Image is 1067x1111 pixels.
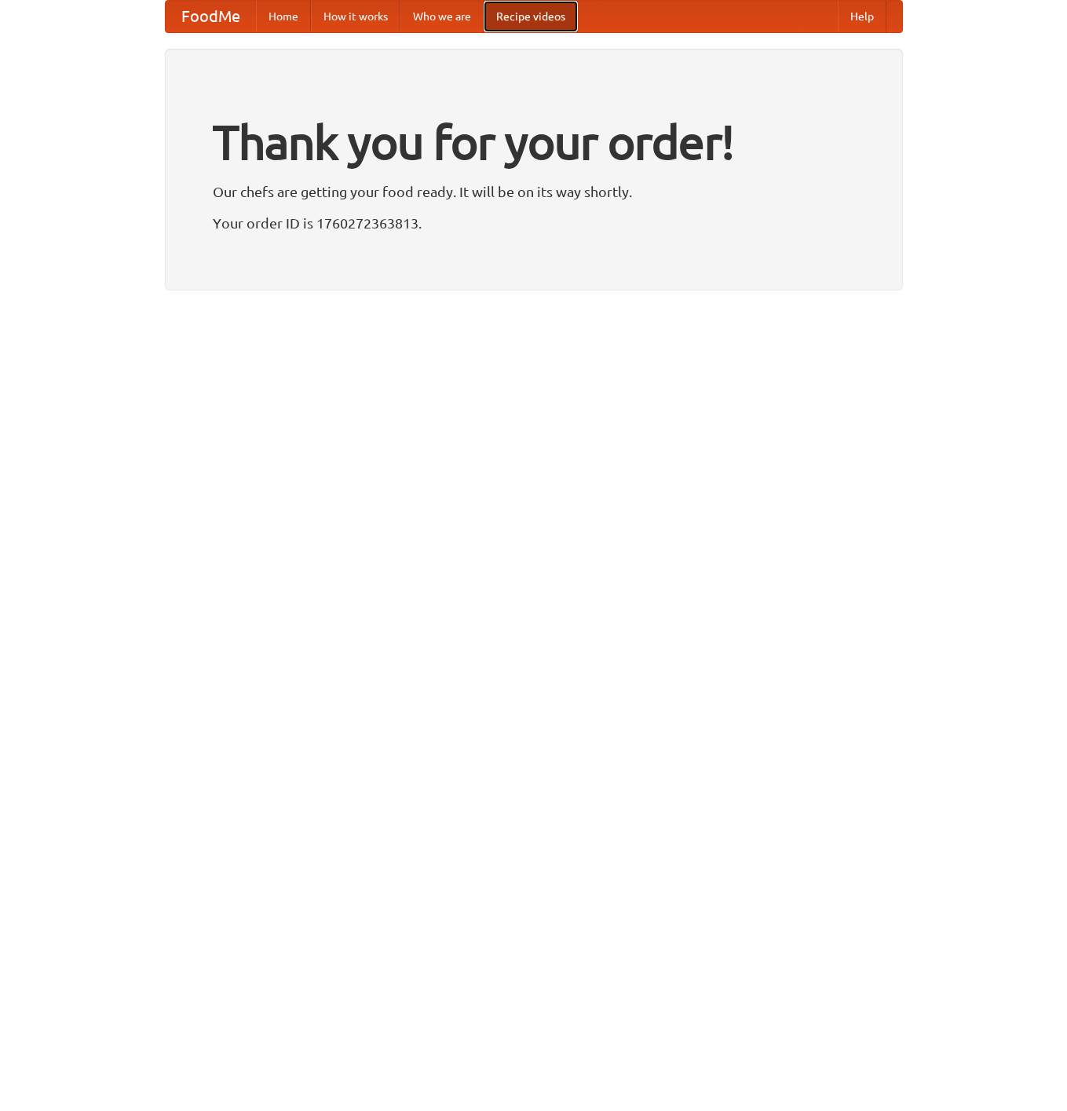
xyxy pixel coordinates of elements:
[256,1,311,32] a: Home
[213,104,855,180] h1: Thank you for your order!
[484,1,578,32] a: Recipe videos
[400,1,484,32] a: Who we are
[166,1,256,32] a: FoodMe
[311,1,400,32] a: How it works
[838,1,886,32] a: Help
[213,211,855,235] p: Your order ID is 1760272363813.
[213,180,855,203] p: Our chefs are getting your food ready. It will be on its way shortly.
